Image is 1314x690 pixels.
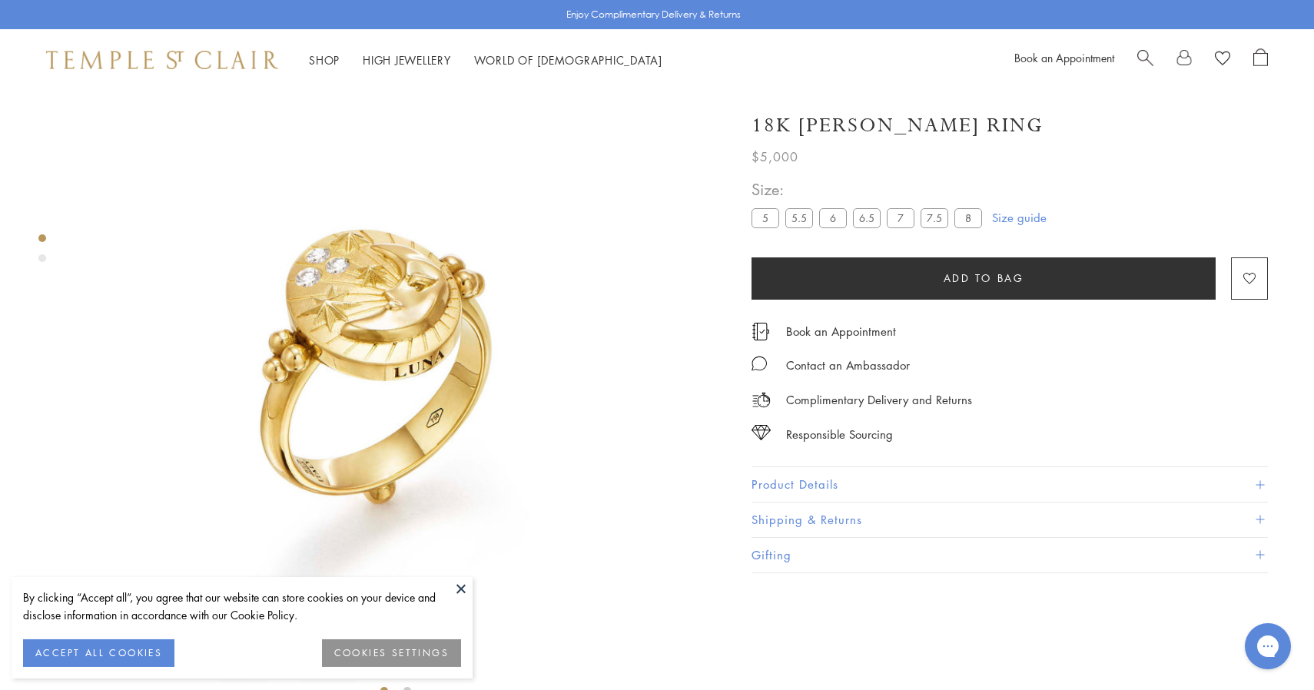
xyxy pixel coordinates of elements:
[1215,48,1230,71] a: View Wishlist
[785,208,813,227] label: 5.5
[38,231,46,274] div: Product gallery navigation
[322,639,461,667] button: COOKIES SETTINGS
[1237,618,1299,675] iframe: Gorgias live chat messenger
[819,208,847,227] label: 6
[752,147,798,167] span: $5,000
[1253,48,1268,71] a: Open Shopping Bag
[1014,50,1114,65] a: Book an Appointment
[363,52,451,68] a: High JewelleryHigh Jewellery
[752,257,1216,300] button: Add to bag
[752,425,771,440] img: icon_sourcing.svg
[921,208,948,227] label: 7.5
[752,356,767,371] img: MessageIcon-01_2.svg
[309,51,662,70] nav: Main navigation
[23,589,461,624] div: By clicking “Accept all”, you agree that our website can store cookies on your device and disclos...
[1137,48,1153,71] a: Search
[566,7,741,22] p: Enjoy Complimentary Delivery & Returns
[474,52,662,68] a: World of [DEMOGRAPHIC_DATA]World of [DEMOGRAPHIC_DATA]
[752,208,779,227] label: 5
[992,210,1047,225] a: Size guide
[46,51,278,69] img: Temple St. Clair
[752,538,1268,572] button: Gifting
[786,390,972,410] p: Complimentary Delivery and Returns
[752,390,771,410] img: icon_delivery.svg
[752,177,988,202] span: Size:
[752,467,1268,502] button: Product Details
[954,208,982,227] label: 8
[944,270,1024,287] span: Add to bag
[309,52,340,68] a: ShopShop
[752,323,770,340] img: icon_appointment.svg
[887,208,914,227] label: 7
[786,323,896,340] a: Book an Appointment
[786,356,910,375] div: Contact an Ambassador
[752,112,1044,139] h1: 18K [PERSON_NAME] Ring
[853,208,881,227] label: 6.5
[23,639,174,667] button: ACCEPT ALL COOKIES
[786,425,893,444] div: Responsible Sourcing
[752,503,1268,537] button: Shipping & Returns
